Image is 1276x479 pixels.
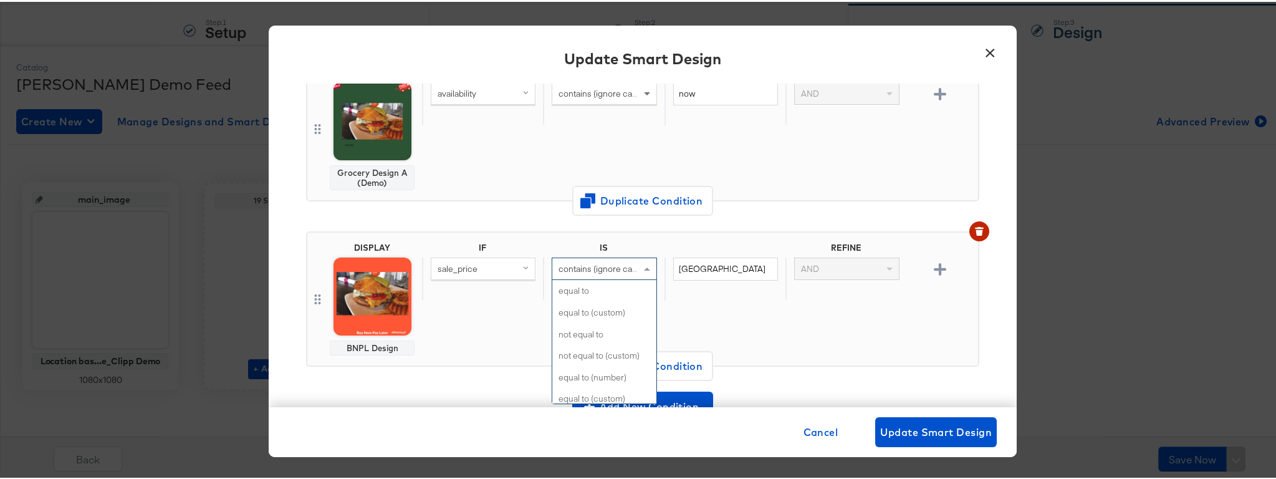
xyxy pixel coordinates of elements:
button: Update Smart Design [875,415,997,445]
img: os98F4bnXtqUhbwSktpA8A.jpg [333,80,411,158]
input: Enter value [673,256,778,279]
div: equal to (number) [552,365,656,387]
span: AND [801,261,819,273]
div: BNPL Design [335,341,409,351]
span: contains (ignore case) [559,86,644,97]
span: availability [438,86,476,97]
img: auwLLrgbretnFIzTy_6cOw.jpg [333,256,411,334]
div: Update Smart Design [564,46,721,67]
button: Duplicate Condition [572,184,713,214]
span: AND [801,86,819,97]
button: Cancel [799,415,843,445]
div: DISPLAY [354,241,390,251]
div: REFINE [785,241,906,256]
input: Enter value [673,80,778,104]
span: contains (ignore case) [559,261,644,273]
span: Cancel [803,422,838,439]
div: not equal to (custom) [552,343,656,365]
div: equal to (custom) (number) [552,386,656,419]
span: sale_price [438,261,477,273]
div: not equal to [552,322,656,344]
div: equal to (custom) [552,300,656,322]
button: × [979,36,1001,59]
div: Grocery Design A (Demo) [335,166,409,186]
span: Duplicate Condition [582,190,703,208]
div: IS [543,241,664,256]
div: IF [422,241,543,256]
div: equal to [552,278,656,300]
span: Update Smart Design [880,422,992,439]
